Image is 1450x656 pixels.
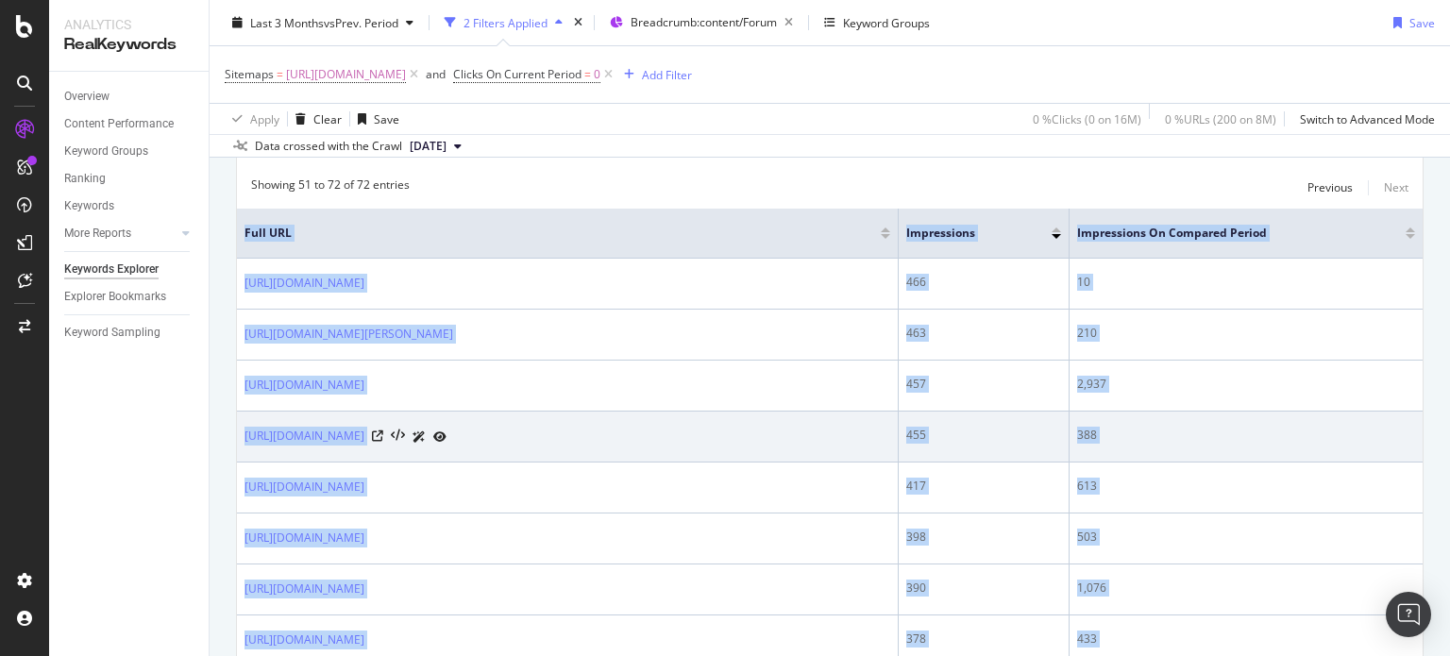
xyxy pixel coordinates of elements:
div: 1,076 [1077,580,1415,597]
a: Keywords Explorer [64,260,195,279]
div: More Reports [64,224,131,244]
a: [URL][DOMAIN_NAME] [244,529,364,547]
button: Breadcrumb:content/Forum [602,8,801,38]
div: Keyword Groups [843,14,930,30]
div: 378 [906,631,1061,648]
div: Content Performance [64,114,174,134]
button: [DATE] [402,135,469,158]
div: Analytics [64,15,194,34]
div: times [570,13,586,32]
div: Open Intercom Messenger [1386,592,1431,637]
div: Previous [1307,179,1353,195]
a: Explorer Bookmarks [64,287,195,307]
div: Data crossed with the Crawl [255,138,402,155]
div: 417 [906,478,1061,495]
div: 0 % Clicks ( 0 on 16M ) [1033,110,1141,126]
div: 2,937 [1077,376,1415,393]
span: [URL][DOMAIN_NAME] [286,61,406,88]
div: 503 [1077,529,1415,546]
span: Last 3 Months [250,14,324,30]
div: 398 [906,529,1061,546]
div: 613 [1077,478,1415,495]
span: Impressions On Compared Period [1077,225,1377,242]
a: [URL][DOMAIN_NAME] [244,631,364,649]
div: Explorer Bookmarks [64,287,166,307]
button: Next [1384,177,1408,199]
a: URL Inspection [433,427,447,446]
div: 0 % URLs ( 200 on 8M ) [1165,110,1276,126]
div: 463 [906,325,1061,342]
div: 390 [906,580,1061,597]
div: 210 [1077,325,1415,342]
span: Sitemaps [225,66,274,82]
div: 457 [906,376,1061,393]
button: and [426,65,446,83]
button: Add Filter [616,63,692,86]
button: Apply [225,104,279,134]
a: Visit Online Page [372,430,383,442]
a: Content Performance [64,114,195,134]
span: Impressions [906,225,1023,242]
div: 2 Filters Applied [464,14,548,30]
a: [URL][DOMAIN_NAME] [244,478,364,496]
div: 388 [1077,427,1415,444]
a: Ranking [64,169,195,189]
a: AI Url Details [413,427,426,446]
button: Save [350,104,399,134]
div: and [426,66,446,82]
div: Keywords Explorer [64,260,159,279]
span: Breadcrumb: content/Forum [631,14,777,30]
div: Keyword Sampling [64,323,160,343]
div: 466 [906,274,1061,291]
button: Switch to Advanced Mode [1292,104,1435,134]
a: [URL][DOMAIN_NAME][PERSON_NAME] [244,325,453,344]
button: Keyword Groups [817,8,937,38]
button: Clear [288,104,342,134]
div: Switch to Advanced Mode [1300,110,1435,126]
span: Clicks On Current Period [453,66,582,82]
div: 433 [1077,631,1415,648]
button: View HTML Source [391,429,405,443]
span: vs Prev. Period [324,14,398,30]
a: [URL][DOMAIN_NAME] [244,376,364,395]
div: Ranking [64,169,106,189]
div: Save [1409,14,1435,30]
div: Apply [250,110,279,126]
a: Keyword Groups [64,142,195,161]
div: Overview [64,87,110,107]
a: [URL][DOMAIN_NAME] [244,274,364,293]
div: RealKeywords [64,34,194,56]
span: Full URL [244,225,852,242]
span: = [277,66,283,82]
div: Add Filter [642,66,692,82]
div: Save [374,110,399,126]
span: 0 [594,61,600,88]
div: Keywords [64,196,114,216]
div: 455 [906,427,1061,444]
div: Keyword Groups [64,142,148,161]
div: Showing 51 to 72 of 72 entries [251,177,410,199]
a: Keyword Sampling [64,323,195,343]
div: 10 [1077,274,1415,291]
div: Clear [313,110,342,126]
a: Overview [64,87,195,107]
span: 2025 Aug. 4th [410,138,447,155]
button: Last 3 MonthsvsPrev. Period [225,8,421,38]
a: Keywords [64,196,195,216]
button: Previous [1307,177,1353,199]
span: = [584,66,591,82]
button: Save [1386,8,1435,38]
button: 2 Filters Applied [437,8,570,38]
div: Next [1384,179,1408,195]
a: [URL][DOMAIN_NAME] [244,580,364,598]
a: [URL][DOMAIN_NAME] [244,427,364,446]
a: More Reports [64,224,177,244]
